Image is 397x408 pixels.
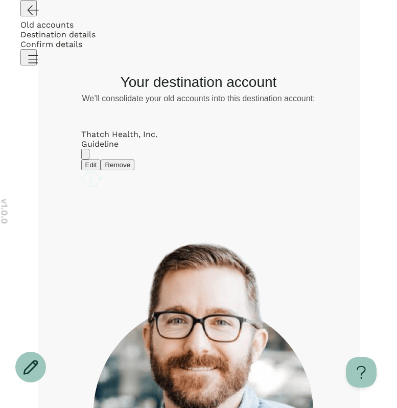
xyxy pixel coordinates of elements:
[81,149,89,160] button: Account options
[50,93,347,105] p: We’ll consolidate your old accounts into this destination account:
[81,160,101,170] button: Edit
[20,30,96,39] span: Destination details
[346,357,377,388] iframe: Toggle Customer Support
[20,20,74,30] span: Old accounts
[20,49,37,65] button: Open menu
[50,72,347,93] h1: Your destination account
[20,39,82,49] span: Confirm details
[101,160,134,170] button: Remove
[81,139,316,149] div: Guideline
[81,129,316,139] div: Thatch Health, Inc.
